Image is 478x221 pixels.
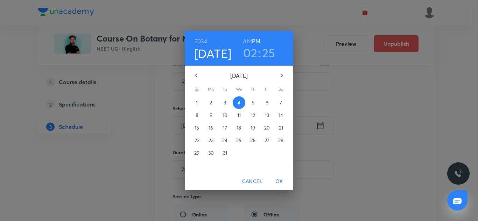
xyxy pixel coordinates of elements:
p: 4 [238,99,240,106]
p: 7 [280,99,282,106]
p: 8 [196,112,198,119]
span: Mo [205,86,217,93]
p: 31 [223,149,227,156]
button: 14 [275,109,287,121]
p: 23 [209,137,213,144]
p: 27 [265,137,269,144]
p: 18 [237,124,241,131]
p: 9 [210,112,212,119]
span: Su [191,86,203,93]
button: 16 [205,121,217,134]
p: 10 [223,112,227,119]
p: 20 [264,124,270,131]
p: 5 [252,99,254,106]
p: 13 [265,112,269,119]
span: OK [271,177,288,186]
button: OK [268,175,290,188]
p: 6 [266,99,268,106]
p: 26 [250,137,255,144]
button: 18 [233,121,245,134]
p: [DATE] [205,72,273,80]
button: 3 [219,96,231,109]
span: We [233,86,245,93]
button: 25 [233,134,245,147]
button: 23 [205,134,217,147]
span: Fr [261,86,273,93]
button: 28 [275,134,287,147]
span: Th [247,86,259,93]
span: Sa [275,86,287,93]
button: 27 [261,134,273,147]
button: 4 [233,96,245,109]
button: [DATE] [195,46,232,61]
p: 17 [223,124,227,131]
button: 22 [191,134,203,147]
button: 21 [275,121,287,134]
button: 11 [233,109,245,121]
button: 2 [205,96,217,109]
p: 1 [196,99,198,106]
p: 16 [209,124,213,131]
button: 15 [191,121,203,134]
button: 2034 [195,36,208,46]
button: 17 [219,121,231,134]
button: 24 [219,134,231,147]
p: 29 [194,149,199,156]
button: 29 [191,147,203,159]
p: 22 [195,137,199,144]
button: 26 [247,134,259,147]
button: 20 [261,121,273,134]
button: Cancel [239,175,265,188]
p: 24 [222,137,227,144]
button: 31 [219,147,231,159]
h3: : [258,45,261,60]
button: 19 [247,121,259,134]
p: 28 [278,137,283,144]
p: 21 [279,124,283,131]
button: AM [243,36,252,46]
p: 2 [210,99,212,106]
p: 11 [237,112,241,119]
button: 9 [205,109,217,121]
button: 7 [275,96,287,109]
span: Cancel [242,177,262,186]
p: 14 [279,112,283,119]
button: 8 [191,109,203,121]
p: 15 [195,124,199,131]
button: 30 [205,147,217,159]
button: 1 [191,96,203,109]
button: 10 [219,109,231,121]
button: 6 [261,96,273,109]
button: 5 [247,96,259,109]
button: PM [252,36,260,46]
p: 3 [224,99,226,106]
p: 30 [208,149,214,156]
button: 13 [261,109,273,121]
button: 25 [262,45,275,60]
span: Tu [219,86,231,93]
p: 19 [251,124,255,131]
button: 12 [247,109,259,121]
p: 12 [251,112,255,119]
p: 25 [236,137,241,144]
button: 02 [243,45,257,60]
